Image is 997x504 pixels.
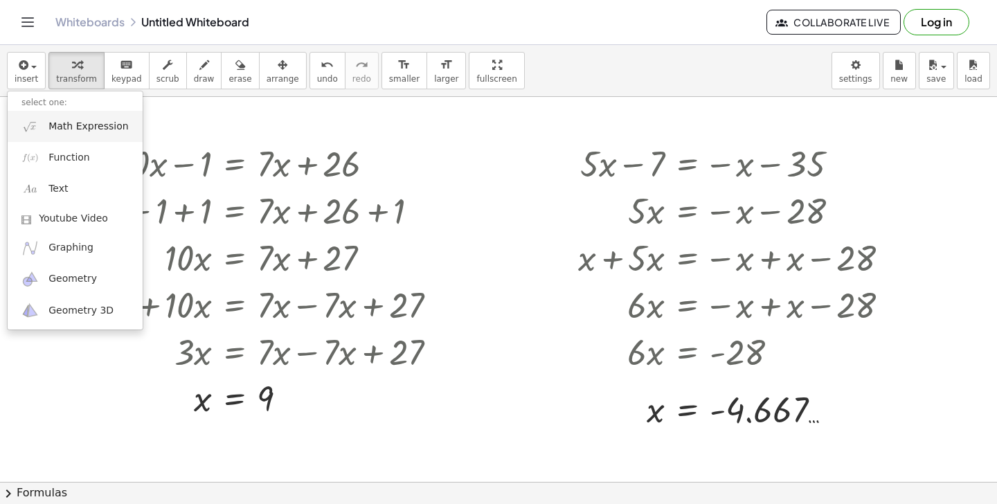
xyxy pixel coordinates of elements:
span: keypad [111,74,142,84]
span: new [890,74,908,84]
button: arrange [259,52,307,89]
a: Whiteboards [55,15,125,29]
i: redo [355,57,368,73]
span: Graphing [48,241,93,255]
button: Toggle navigation [17,11,39,33]
a: Youtube Video [8,205,143,233]
img: sqrt_x.png [21,118,39,135]
a: Geometry [8,264,143,295]
button: keyboardkeypad [104,52,150,89]
span: Geometry 3D [48,304,114,318]
a: Text [8,174,143,205]
span: load [964,74,982,84]
button: insert [7,52,46,89]
span: insert [15,74,38,84]
a: Function [8,142,143,173]
i: format_size [440,57,453,73]
button: redoredo [345,52,379,89]
span: scrub [156,74,179,84]
span: Function [48,151,90,165]
img: ggb-graphing.svg [21,240,39,257]
span: Youtube Video [39,212,108,226]
span: Math Expression [48,120,128,134]
button: format_sizesmaller [381,52,427,89]
span: draw [194,74,215,84]
li: select one: [8,95,143,111]
span: transform [56,74,97,84]
span: smaller [389,74,420,84]
img: Aa.png [21,181,39,198]
a: Math Expression [8,111,143,142]
i: format_size [397,57,411,73]
span: Geometry [48,272,97,286]
a: Geometry 3D [8,295,143,326]
span: fullscreen [476,74,517,84]
button: draw [186,52,222,89]
button: settings [832,52,880,89]
span: settings [839,74,872,84]
button: erase [221,52,259,89]
i: undo [321,57,334,73]
span: erase [228,74,251,84]
button: load [957,52,990,89]
i: keyboard [120,57,133,73]
button: save [919,52,954,89]
span: undo [317,74,338,84]
button: undoundo [309,52,345,89]
span: save [926,74,946,84]
a: Graphing [8,233,143,264]
button: new [883,52,916,89]
button: Log in [904,9,969,35]
span: Collaborate Live [778,16,889,28]
button: fullscreen [469,52,524,89]
img: ggb-geometry.svg [21,271,39,288]
span: larger [434,74,458,84]
button: transform [48,52,105,89]
span: arrange [267,74,299,84]
span: Text [48,182,68,196]
img: f_x.png [21,149,39,166]
button: Collaborate Live [766,10,901,35]
button: format_sizelarger [426,52,466,89]
button: scrub [149,52,187,89]
img: ggb-3d.svg [21,302,39,319]
span: redo [352,74,371,84]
